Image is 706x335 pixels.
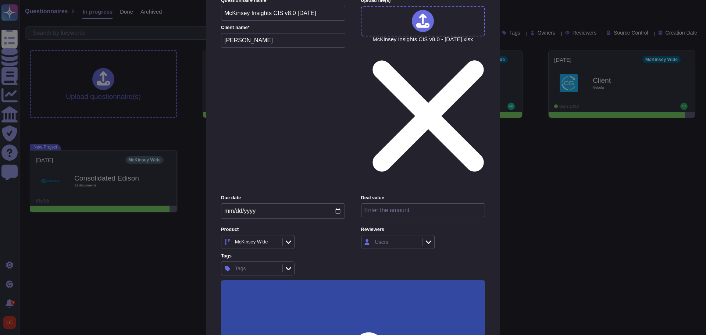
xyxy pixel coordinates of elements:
div: Users [375,239,389,245]
label: Product [221,227,345,232]
div: McKinsey Wide [235,239,268,244]
input: Enter questionnaire name [221,6,345,21]
label: Tags [221,254,345,259]
span: McKinsey Insights CIS v8.0 - [DATE].xlsx [372,36,484,190]
input: Enter the amount [361,203,485,217]
div: Tags [235,266,246,271]
input: Enter company name of the client [221,33,345,48]
label: Reviewers [361,227,485,232]
input: Due date [221,203,345,219]
label: Due date [221,196,345,200]
label: Client name [221,25,345,30]
label: Deal value [361,196,485,200]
